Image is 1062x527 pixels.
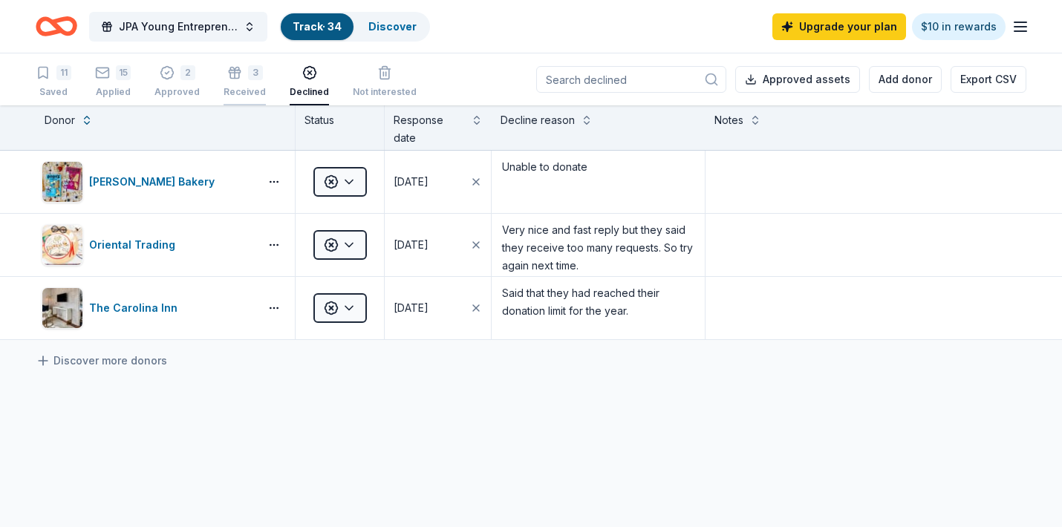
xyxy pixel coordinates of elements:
[912,13,1006,40] a: $10 in rewards
[735,66,860,93] button: Approved assets
[95,59,131,105] button: 15Applied
[36,59,71,105] button: 11Saved
[248,65,263,80] div: 3
[772,13,906,40] a: Upgrade your plan
[493,152,703,212] textarea: Unable to donate
[368,20,417,33] a: Discover
[119,18,238,36] span: JPA Young Entrepreneur’s Christmas Market
[154,86,200,98] div: Approved
[45,111,75,129] div: Donor
[42,161,253,203] button: Image for Bobo's Bakery[PERSON_NAME] Bakery
[42,288,82,328] img: Image for The Carolina Inn
[89,12,267,42] button: JPA Young Entrepreneur’s Christmas Market
[89,173,221,191] div: [PERSON_NAME] Bakery
[296,105,385,150] div: Status
[394,111,465,147] div: Response date
[394,236,429,254] div: [DATE]
[56,65,71,80] div: 11
[89,236,181,254] div: Oriental Trading
[95,86,131,98] div: Applied
[290,59,329,105] button: Declined
[869,66,942,93] button: Add donor
[36,86,71,98] div: Saved
[224,59,266,105] button: 3Received
[493,278,703,338] textarea: Said that they had reached their donation limit for the year.
[394,173,429,191] div: [DATE]
[385,214,491,276] button: [DATE]
[394,299,429,317] div: [DATE]
[290,86,329,98] div: Declined
[42,225,82,265] img: Image for Oriental Trading
[951,66,1026,93] button: Export CSV
[180,65,195,80] div: 2
[89,299,183,317] div: The Carolina Inn
[353,59,417,105] button: Not interested
[36,9,77,44] a: Home
[42,162,82,202] img: Image for Bobo's Bakery
[42,287,253,329] button: Image for The Carolina InnThe Carolina Inn
[501,111,575,129] div: Decline reason
[36,352,167,370] a: Discover more donors
[224,86,266,98] div: Received
[116,65,131,80] div: 15
[42,224,253,266] button: Image for Oriental TradingOriental Trading
[385,151,491,213] button: [DATE]
[293,20,342,33] a: Track· 34
[279,12,430,42] button: Track· 34Discover
[353,86,417,98] div: Not interested
[154,59,200,105] button: 2Approved
[536,66,726,93] input: Search declined
[385,277,491,339] button: [DATE]
[493,215,703,275] textarea: Very nice and fast reply but they said they receive too many requests. So try again next time.
[714,111,743,129] div: Notes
